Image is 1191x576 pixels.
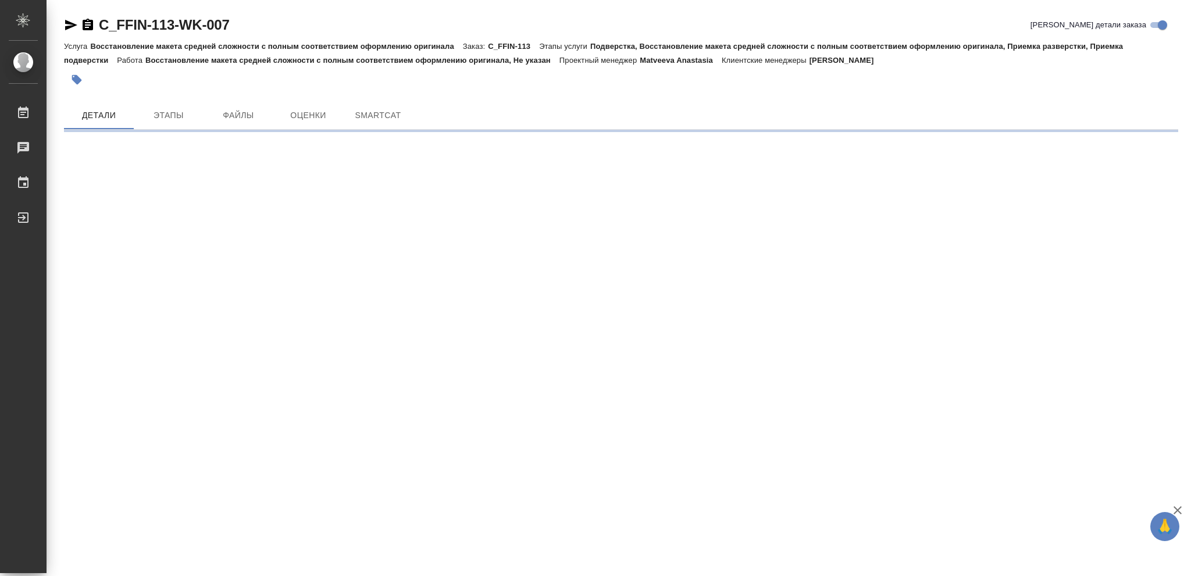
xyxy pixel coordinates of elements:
[1150,512,1179,541] button: 🙏
[64,42,90,51] p: Услуга
[211,108,266,123] span: Файлы
[81,18,95,32] button: Скопировать ссылку
[640,56,722,65] p: Matveeva Anastasia
[722,56,810,65] p: Клиентские менеджеры
[117,56,145,65] p: Работа
[99,17,230,33] a: C_FFIN-113-WK-007
[90,42,462,51] p: Восстановление макета средней сложности с полным соответствием оформлению оригинала
[64,18,78,32] button: Скопировать ссылку для ЯМессенджера
[463,42,488,51] p: Заказ:
[280,108,336,123] span: Оценки
[1155,514,1175,539] span: 🙏
[64,67,90,93] button: Добавить тэг
[71,108,127,123] span: Детали
[145,56,559,65] p: Восстановление макета средней сложности с полным соответствием оформлению оригинала, Не указан
[64,42,1123,65] p: Подверстка, Восстановление макета средней сложности с полным соответствием оформлению оригинала, ...
[810,56,883,65] p: [PERSON_NAME]
[350,108,406,123] span: SmartCat
[559,56,640,65] p: Проектный менеджер
[141,108,197,123] span: Этапы
[488,42,539,51] p: C_FFIN-113
[539,42,590,51] p: Этапы услуги
[1030,19,1146,31] span: [PERSON_NAME] детали заказа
